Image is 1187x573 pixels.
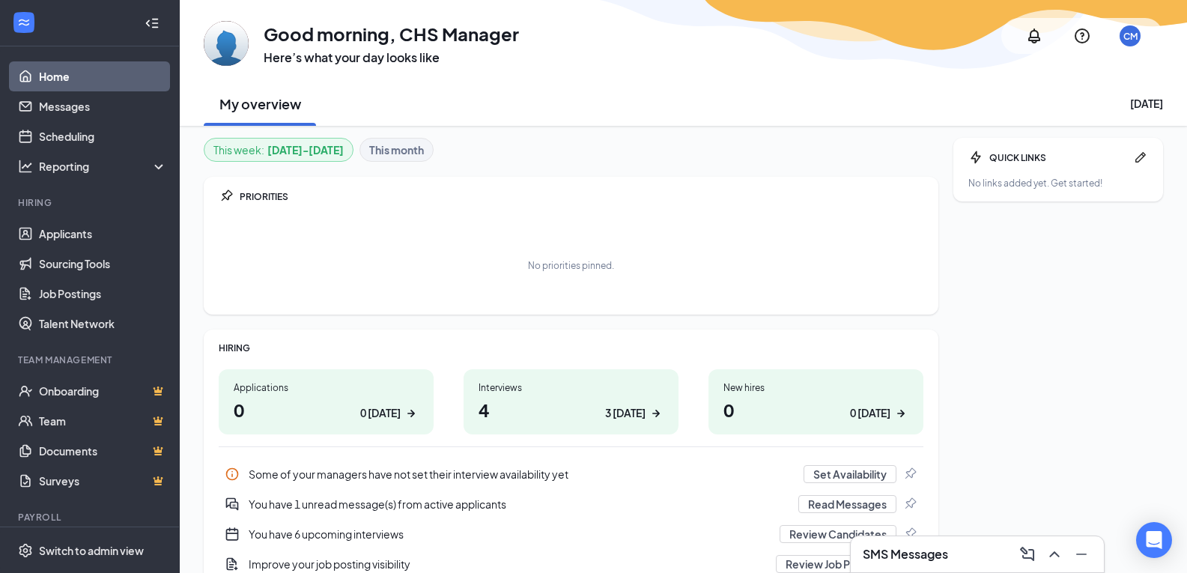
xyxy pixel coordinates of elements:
[18,354,164,366] div: Team Management
[39,61,167,91] a: Home
[249,527,771,542] div: You have 6 upcoming interviews
[989,151,1127,164] div: QUICK LINKS
[219,519,923,549] a: CalendarNewYou have 6 upcoming interviewsReview CandidatesPin
[893,406,908,421] svg: ArrowRight
[1073,27,1091,45] svg: QuestionInfo
[902,467,917,482] svg: Pin
[850,405,890,421] div: 0 [DATE]
[708,369,923,434] a: New hires00 [DATE]ArrowRight
[39,279,167,309] a: Job Postings
[1045,545,1063,563] svg: ChevronUp
[360,405,401,421] div: 0 [DATE]
[219,489,923,519] a: DoubleChatActiveYou have 1 unread message(s) from active applicantsRead MessagesPin
[39,249,167,279] a: Sourcing Tools
[968,150,983,165] svg: Bolt
[39,406,167,436] a: TeamCrown
[219,519,923,549] div: You have 6 upcoming interviews
[1068,542,1092,566] button: Minimize
[404,406,419,421] svg: ArrowRight
[225,497,240,512] svg: DoubleChatActive
[225,467,240,482] svg: Info
[219,342,923,354] div: HIRING
[804,465,896,483] button: Set Availability
[1133,150,1148,165] svg: Pen
[267,142,344,158] b: [DATE] - [DATE]
[219,94,301,113] h2: My overview
[18,511,164,524] div: Payroll
[863,546,948,563] h3: SMS Messages
[18,543,33,558] svg: Settings
[18,196,164,209] div: Hiring
[219,489,923,519] div: You have 1 unread message(s) from active applicants
[16,15,31,30] svg: WorkstreamLogo
[219,369,434,434] a: Applications00 [DATE]ArrowRight
[249,557,767,572] div: Improve your job posting visibility
[145,16,160,31] svg: Collapse
[649,406,664,421] svg: ArrowRight
[1014,542,1038,566] button: ComposeMessage
[219,459,923,489] div: Some of your managers have not set their interview availability yet
[18,159,33,174] svg: Analysis
[234,381,419,394] div: Applications
[968,177,1148,190] div: No links added yet. Get started!
[528,259,614,272] div: No priorities pinned.
[776,555,896,573] button: Review Job Postings
[1136,522,1172,558] div: Open Intercom Messenger
[780,525,896,543] button: Review Candidates
[39,91,167,121] a: Messages
[369,142,424,158] b: This month
[1072,545,1090,563] svg: Minimize
[479,381,664,394] div: Interviews
[605,405,646,421] div: 3 [DATE]
[1123,30,1138,43] div: CM
[723,397,908,422] h1: 0
[39,121,167,151] a: Scheduling
[213,142,344,158] div: This week :
[1025,27,1043,45] svg: Notifications
[225,527,240,542] svg: CalendarNew
[464,369,678,434] a: Interviews43 [DATE]ArrowRight
[219,459,923,489] a: InfoSome of your managers have not set their interview availability yetSet AvailabilityPin
[1018,545,1036,563] svg: ComposeMessage
[225,557,240,572] svg: DocumentAdd
[902,497,917,512] svg: Pin
[204,21,249,66] img: CHS Manager
[902,527,917,542] svg: Pin
[240,190,923,203] div: PRIORITIES
[249,497,789,512] div: You have 1 unread message(s) from active applicants
[39,376,167,406] a: OnboardingCrown
[723,381,908,394] div: New hires
[39,309,167,339] a: Talent Network
[264,21,519,46] h1: Good morning, CHS Manager
[39,159,168,174] div: Reporting
[249,467,795,482] div: Some of your managers have not set their interview availability yet
[798,495,896,513] button: Read Messages
[234,397,419,422] h1: 0
[219,189,234,204] svg: Pin
[39,466,167,496] a: SurveysCrown
[1041,542,1065,566] button: ChevronUp
[479,397,664,422] h1: 4
[39,436,167,466] a: DocumentsCrown
[1130,96,1163,111] div: [DATE]
[264,49,519,66] h3: Here’s what your day looks like
[39,219,167,249] a: Applicants
[39,543,144,558] div: Switch to admin view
